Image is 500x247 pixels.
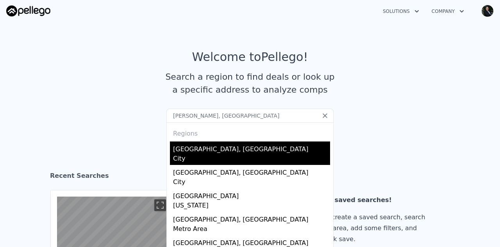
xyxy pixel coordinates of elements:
[377,4,425,18] button: Solutions
[170,123,330,141] div: Regions
[173,154,330,165] div: City
[50,165,450,190] div: Recent Searches
[323,212,436,245] div: To create a saved search, search an area, add some filters, and click save.
[154,199,166,211] button: Toggle fullscreen view
[173,201,330,212] div: [US_STATE]
[162,70,337,96] div: Search a region to find deals or look up a specific address to analyze comps
[166,109,334,123] input: Search an address or region...
[323,195,436,206] div: No saved searches!
[425,4,470,18] button: Company
[173,141,330,154] div: [GEOGRAPHIC_DATA], [GEOGRAPHIC_DATA]
[173,177,330,188] div: City
[6,5,50,16] img: Pellego
[173,188,330,201] div: [GEOGRAPHIC_DATA]
[192,50,308,64] div: Welcome to Pellego !
[173,212,330,224] div: [GEOGRAPHIC_DATA], [GEOGRAPHIC_DATA]
[173,224,330,235] div: Metro Area
[173,165,330,177] div: [GEOGRAPHIC_DATA], [GEOGRAPHIC_DATA]
[481,5,494,17] img: avatar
